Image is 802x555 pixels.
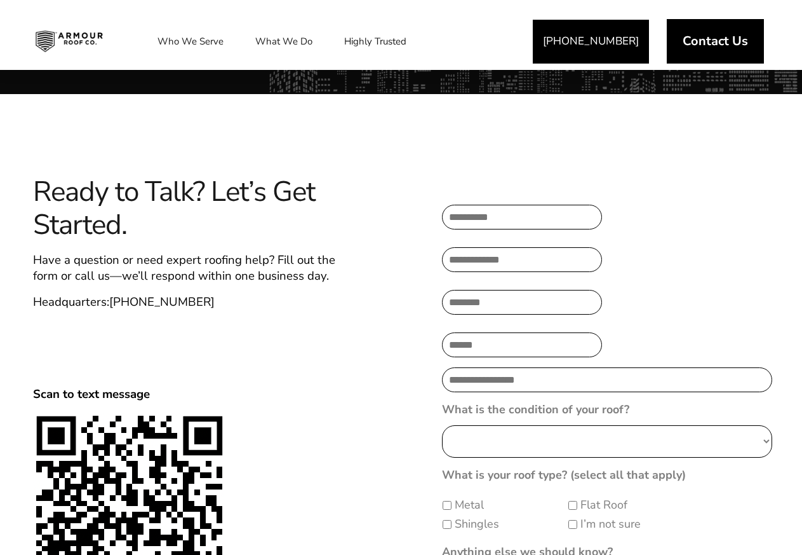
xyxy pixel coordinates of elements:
[580,516,641,533] label: I’m not sure
[455,516,499,533] label: Shingles
[33,386,150,402] span: Scan to text message
[109,294,215,310] a: [PHONE_NUMBER]
[25,25,113,57] img: Industrial and Commercial Roofing Company | Armour Roof Co.
[145,25,236,57] a: Who We Serve
[33,175,348,243] span: Ready to Talk? Let’s Get Started.
[683,35,748,48] span: Contact Us
[33,252,335,284] span: Have a question or need expert roofing help? Fill out the form or call us—we’ll respond within on...
[455,497,484,514] label: Metal
[243,25,325,57] a: What We Do
[33,294,215,310] span: Headquarters:
[580,497,627,514] label: Flat Roof
[442,468,686,483] label: What is your roof type? (select all that apply)
[667,19,764,64] a: Contact Us
[331,25,419,57] a: Highly Trusted
[442,402,629,417] label: What is the condition of your roof?
[533,20,649,64] a: [PHONE_NUMBER]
